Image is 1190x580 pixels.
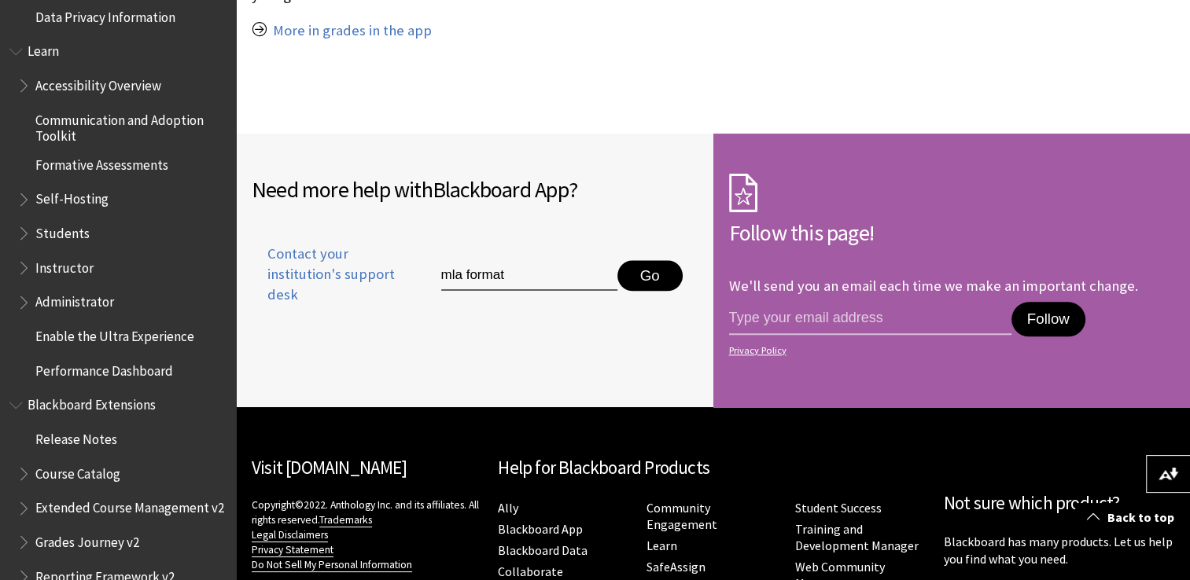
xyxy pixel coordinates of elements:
a: Privacy Statement [252,543,333,557]
a: Blackboard App [498,521,583,538]
p: Copyright©2022. Anthology Inc. and its affiliates. All rights reserved. [252,497,482,572]
h2: Need more help with ? [252,173,698,206]
span: Extended Course Management v2 [35,495,224,516]
span: Blackboard App [433,175,569,204]
a: Back to top [1075,503,1190,532]
button: Follow [1011,302,1085,336]
a: Legal Disclaimers [252,528,328,542]
span: Blackboard Extensions [28,392,156,413]
nav: Book outline for Blackboard Learn Help [9,39,227,384]
span: Contact your institution's support desk [252,244,405,306]
a: Do Not Sell My Personal Information [252,558,412,572]
span: Self-Hosting [35,186,109,207]
a: Visit [DOMAIN_NAME] [252,456,407,479]
h2: Not sure which product? [944,490,1174,517]
span: Students [35,220,90,241]
p: Blackboard has many products. Let us help you find what you need. [944,533,1174,568]
h2: Follow this page! [729,216,1175,249]
span: Accessibility Overview [35,72,161,94]
a: Community Engagement [647,500,717,533]
span: Data Privacy Information [35,4,175,25]
a: Privacy Policy [729,345,1170,356]
a: SafeAssign [647,559,706,575]
a: Collaborate [498,563,563,580]
input: Type institution name to get support [441,260,617,292]
span: Formative Assessments [35,152,168,173]
h2: Help for Blackboard Products [498,454,928,482]
a: Contact your institution's support desk [252,244,405,325]
a: Blackboard Data [498,542,588,559]
span: Grades Journey v2 [35,529,139,550]
a: Trademarks [319,513,372,527]
span: Instructor [35,255,94,276]
p: We'll send you an email each time we make an important change. [729,277,1138,295]
img: Subscription Icon [729,173,757,212]
span: Course Catalog [35,461,120,482]
a: Ally [498,500,518,516]
a: More in grades in the app [273,21,432,40]
span: Communication and Adoption Toolkit [35,107,225,144]
span: Performance Dashboard [35,358,173,379]
a: Learn [647,538,677,554]
input: email address [729,302,1011,335]
button: Go [617,260,683,292]
a: Student Success [795,500,882,516]
a: Training and Development Manager [795,521,919,554]
span: Enable the Ultra Experience [35,323,194,344]
span: Learn [28,39,59,60]
span: Administrator [35,289,114,310]
span: Release Notes [35,426,117,447]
